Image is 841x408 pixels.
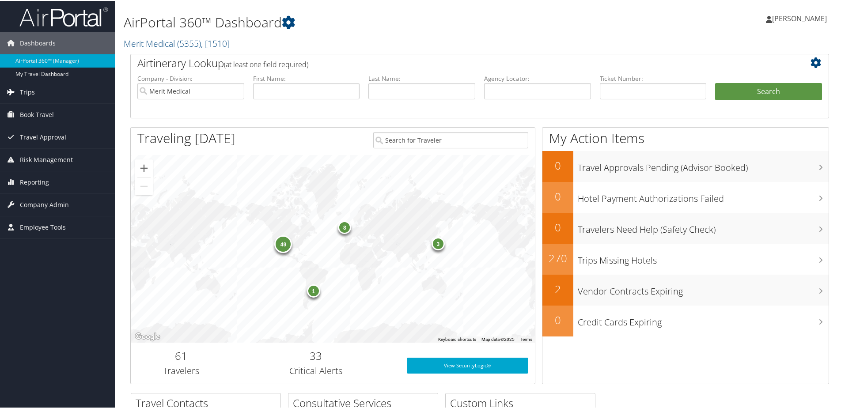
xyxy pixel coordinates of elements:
span: Map data ©2025 [481,336,515,341]
button: Search [715,82,822,100]
span: Company Admin [20,193,69,215]
label: Ticket Number: [600,73,707,82]
a: 0Hotel Payment Authorizations Failed [542,181,829,212]
h2: 0 [542,312,573,327]
div: 8 [338,219,352,233]
a: 0Credit Cards Expiring [542,305,829,336]
span: [PERSON_NAME] [772,13,827,23]
label: First Name: [253,73,360,82]
h1: My Action Items [542,128,829,147]
h2: 270 [542,250,573,265]
h2: 0 [542,157,573,172]
h3: Hotel Payment Authorizations Failed [578,187,829,204]
a: Merit Medical [124,37,230,49]
h2: 0 [542,219,573,234]
h3: Vendor Contracts Expiring [578,280,829,297]
span: Dashboards [20,31,56,53]
h3: Critical Alerts [239,364,394,376]
h3: Travelers Need Help (Safety Check) [578,218,829,235]
span: Risk Management [20,148,73,170]
a: 270Trips Missing Hotels [542,243,829,274]
h3: Trips Missing Hotels [578,249,829,266]
img: Google [133,330,162,342]
h3: Credit Cards Expiring [578,311,829,328]
div: 3 [432,236,445,249]
a: 0Travelers Need Help (Safety Check) [542,212,829,243]
span: ( 5355 ) [177,37,201,49]
a: Open this area in Google Maps (opens a new window) [133,330,162,342]
span: Employee Tools [20,215,66,238]
h2: 0 [542,188,573,203]
h1: AirPortal 360™ Dashboard [124,12,599,31]
h3: Travel Approvals Pending (Advisor Booked) [578,156,829,173]
div: 1 [307,283,320,296]
span: (at least one field required) [224,59,308,68]
h2: 61 [137,348,225,363]
a: 0Travel Approvals Pending (Advisor Booked) [542,150,829,181]
span: Trips [20,80,35,102]
h3: Travelers [137,364,225,376]
label: Last Name: [368,73,475,82]
a: View SecurityLogic® [407,357,528,373]
h1: Traveling [DATE] [137,128,235,147]
button: Zoom in [135,159,153,176]
button: Zoom out [135,177,153,194]
a: 2Vendor Contracts Expiring [542,274,829,305]
img: airportal-logo.png [19,6,108,26]
input: Search for Traveler [373,131,528,147]
h2: 2 [542,281,573,296]
a: [PERSON_NAME] [766,4,836,31]
a: Terms (opens in new tab) [520,336,532,341]
span: Travel Approval [20,125,66,147]
span: Reporting [20,170,49,193]
button: Keyboard shortcuts [438,336,476,342]
label: Company - Division: [137,73,244,82]
h2: 33 [239,348,394,363]
h2: Airtinerary Lookup [137,55,764,70]
span: , [ 1510 ] [201,37,230,49]
span: Book Travel [20,103,54,125]
div: 49 [275,234,292,252]
label: Agency Locator: [484,73,591,82]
